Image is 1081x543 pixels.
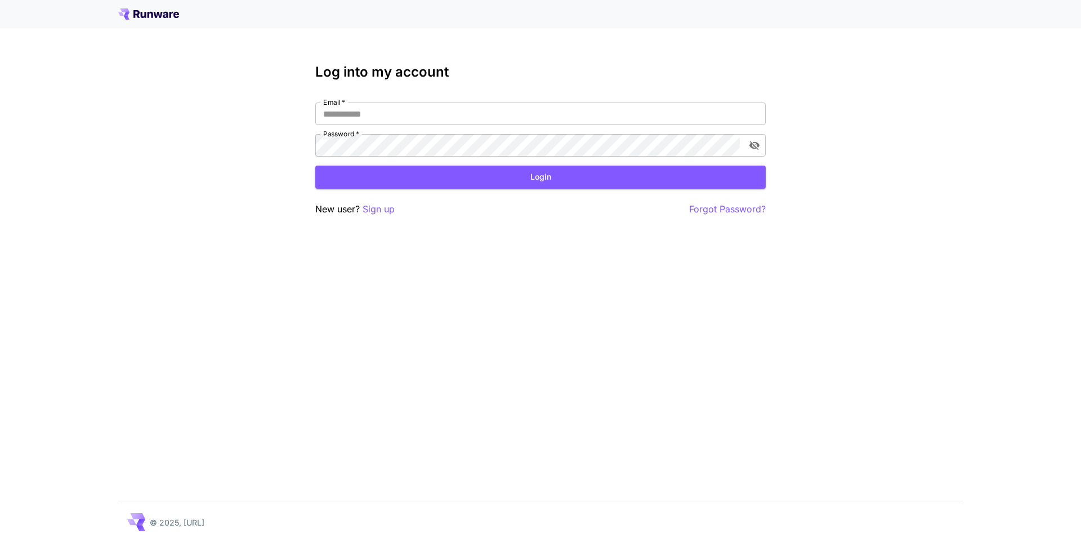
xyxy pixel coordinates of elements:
[363,202,395,216] button: Sign up
[315,202,395,216] p: New user?
[315,166,766,189] button: Login
[689,202,766,216] button: Forgot Password?
[323,129,359,139] label: Password
[315,64,766,80] h3: Log into my account
[150,517,204,528] p: © 2025, [URL]
[744,135,765,155] button: toggle password visibility
[323,97,345,107] label: Email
